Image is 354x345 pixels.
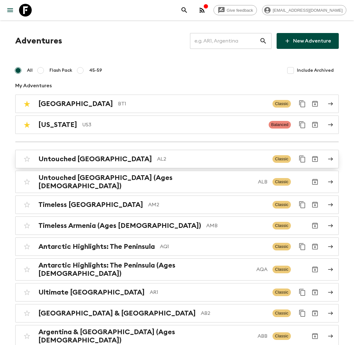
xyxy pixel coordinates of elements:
[223,8,257,13] span: Give feedback
[38,155,152,163] h2: Untouched [GEOGRAPHIC_DATA]
[296,118,309,131] button: Duplicate for 45-59
[309,307,321,320] button: Archive
[296,198,309,211] button: Duplicate for 45-59
[15,116,339,134] a: [US_STATE]US3BalancedDuplicate for 45-59Archive
[296,97,309,110] button: Duplicate for 45-59
[297,67,334,74] span: Include Archived
[206,222,267,229] p: AMB
[4,4,16,17] button: menu
[309,240,321,253] button: Archive
[89,67,102,74] span: 45-59
[38,100,113,108] h2: [GEOGRAPHIC_DATA]
[258,178,267,186] p: ALB
[272,201,291,209] span: Classic
[272,289,291,296] span: Classic
[38,261,251,278] h2: Antarctic Highlights: The Peninsula (Ages [DEMOGRAPHIC_DATA])
[309,118,321,131] button: Archive
[38,222,201,230] h2: Timeless Armenia (Ages [DEMOGRAPHIC_DATA])
[15,82,339,90] p: My Adventures
[82,121,264,129] p: US3
[309,330,321,342] button: Archive
[178,4,191,17] button: search adventures
[277,33,339,49] a: New Adventure
[49,67,72,74] span: Flash Pack
[15,304,339,322] a: [GEOGRAPHIC_DATA] & [GEOGRAPHIC_DATA]AB2ClassicDuplicate for 45-59Archive
[309,286,321,299] button: Archive
[296,307,309,320] button: Duplicate for 45-59
[38,174,253,190] h2: Untouched [GEOGRAPHIC_DATA] (Ages [DEMOGRAPHIC_DATA])
[309,176,321,188] button: Archive
[38,328,252,344] h2: Argentina & [GEOGRAPHIC_DATA] (Ages [DEMOGRAPHIC_DATA])
[15,237,339,256] a: Antarctic Highlights: The PeninsulaAQ1ClassicDuplicate for 45-59Archive
[27,67,33,74] span: All
[15,150,339,168] a: Untouched [GEOGRAPHIC_DATA]AL2ClassicDuplicate for 45-59Archive
[15,95,339,113] a: [GEOGRAPHIC_DATA]BT1ClassicDuplicate for 45-59Archive
[160,243,267,250] p: AQ1
[15,35,62,47] h1: Adventures
[15,196,339,214] a: Timeless [GEOGRAPHIC_DATA]AM2ClassicDuplicate for 45-59Archive
[272,155,291,163] span: Classic
[272,178,291,186] span: Classic
[157,155,267,163] p: AL2
[150,289,267,296] p: AR1
[148,201,267,209] p: AM2
[38,201,143,209] h2: Timeless [GEOGRAPHIC_DATA]
[309,263,321,276] button: Archive
[38,121,77,129] h2: [US_STATE]
[258,332,267,340] p: ABB
[15,283,339,302] a: Ultimate [GEOGRAPHIC_DATA]AR1ClassicDuplicate for 45-59Archive
[213,5,257,15] a: Give feedback
[296,153,309,165] button: Duplicate for 45-59
[309,97,321,110] button: Archive
[309,219,321,232] button: Archive
[38,242,155,251] h2: Antarctic Highlights: The Peninsula
[269,121,291,129] span: Balanced
[190,32,259,50] input: e.g. AR1, Argentina
[272,243,291,250] span: Classic
[269,8,346,13] span: [EMAIL_ADDRESS][DOMAIN_NAME]
[38,288,145,296] h2: Ultimate [GEOGRAPHIC_DATA]
[309,198,321,211] button: Archive
[309,153,321,165] button: Archive
[272,309,291,317] span: Classic
[272,222,291,229] span: Classic
[15,258,339,281] a: Antarctic Highlights: The Peninsula (Ages [DEMOGRAPHIC_DATA])AQAClassicArchive
[118,100,267,108] p: BT1
[272,266,291,273] span: Classic
[256,266,267,273] p: AQA
[296,286,309,299] button: Duplicate for 45-59
[15,216,339,235] a: Timeless Armenia (Ages [DEMOGRAPHIC_DATA])AMBClassicArchive
[38,309,196,317] h2: [GEOGRAPHIC_DATA] & [GEOGRAPHIC_DATA]
[296,240,309,253] button: Duplicate for 45-59
[272,100,291,108] span: Classic
[272,332,291,340] span: Classic
[15,171,339,193] a: Untouched [GEOGRAPHIC_DATA] (Ages [DEMOGRAPHIC_DATA])ALBClassicArchive
[201,309,267,317] p: AB2
[262,5,346,15] div: [EMAIL_ADDRESS][DOMAIN_NAME]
